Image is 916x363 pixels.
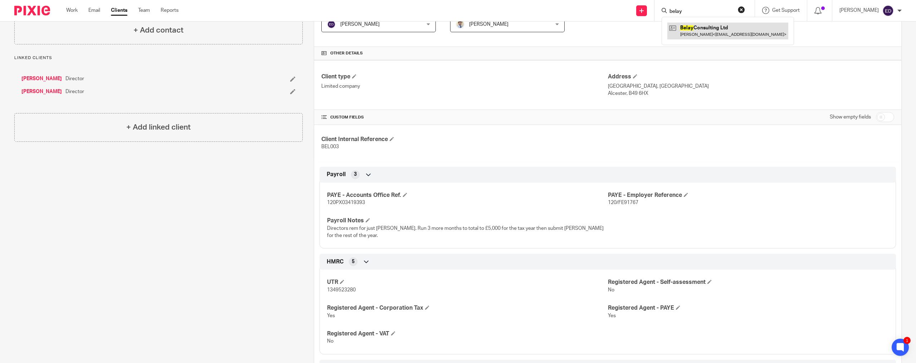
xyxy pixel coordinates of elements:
[608,90,894,97] p: Alcester, B49 6HX
[327,192,608,199] h4: PAYE - Accounts Office Ref.
[608,200,638,205] span: 120/FE91767
[161,7,179,14] a: Reports
[133,25,184,36] h4: + Add contact
[608,192,888,199] h4: PAYE - Employer Reference
[352,258,355,265] span: 5
[111,7,127,14] a: Clients
[138,7,150,14] a: Team
[882,5,894,16] img: svg%3E
[65,75,84,82] span: Director
[327,217,608,224] h4: Payroll Notes
[327,330,608,338] h4: Registered Agent - VAT
[327,258,343,266] span: HMRC
[321,115,608,120] h4: CUSTOM FIELDS
[830,113,871,121] label: Show empty fields
[21,75,62,82] a: [PERSON_NAME]
[14,6,50,15] img: Pixie
[88,7,100,14] a: Email
[340,22,380,27] span: [PERSON_NAME]
[608,73,894,81] h4: Address
[327,200,365,205] span: 120PX03419393
[608,83,894,90] p: [GEOGRAPHIC_DATA], [GEOGRAPHIC_DATA]
[327,287,356,292] span: 1349523280
[330,50,363,56] span: Other details
[839,7,879,14] p: [PERSON_NAME]
[469,22,508,27] span: [PERSON_NAME]
[608,279,888,286] h4: Registered Agent - Self-assessment
[21,88,62,95] a: [PERSON_NAME]
[327,313,335,318] span: Yes
[669,9,733,15] input: Search
[608,313,616,318] span: Yes
[65,88,84,95] span: Director
[327,304,608,312] h4: Registered Agent - Corporation Tax
[14,55,303,61] p: Linked clients
[321,144,339,149] span: BEL003
[321,73,608,81] h4: Client type
[327,171,346,178] span: Payroll
[772,8,800,13] span: Get Support
[327,226,604,238] span: Directors rem for just [PERSON_NAME]. Run 3 more months to total to £5,000 for the tax year then ...
[327,339,333,344] span: No
[354,171,357,178] span: 3
[126,122,191,133] h4: + Add linked client
[608,287,614,292] span: No
[903,337,911,344] div: 1
[321,83,608,90] p: Limited company
[321,136,608,143] h4: Client Internal Reference
[738,6,745,13] button: Clear
[327,20,336,29] img: svg%3E
[327,279,608,286] h4: UTR
[66,7,78,14] a: Work
[608,304,888,312] h4: Registered Agent - PAYE
[456,20,464,29] img: 1693835698283.jfif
